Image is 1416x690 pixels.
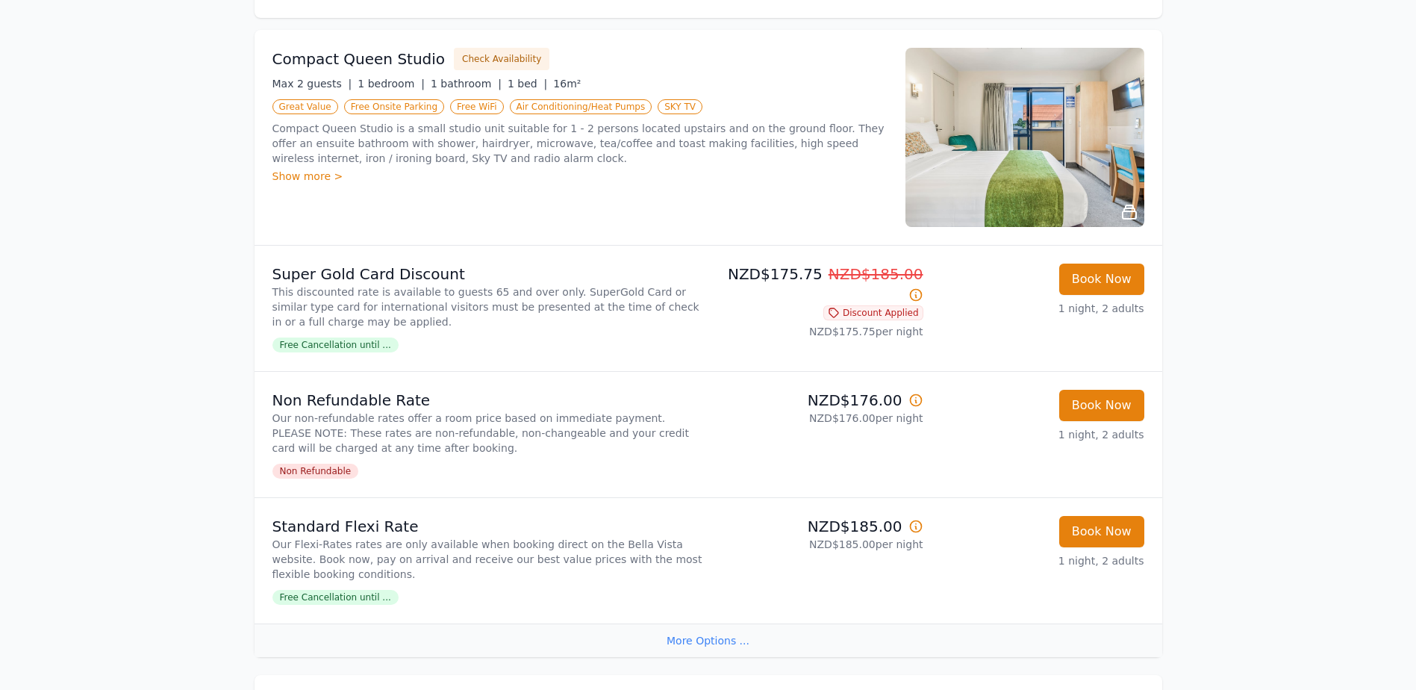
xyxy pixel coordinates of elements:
h3: Compact Queen Studio [272,49,446,69]
div: Show more > [272,169,888,184]
p: Super Gold Card Discount [272,264,702,285]
span: Free Cancellation until ... [272,338,399,352]
p: Standard Flexi Rate [272,516,702,537]
span: Air Conditioning/Heat Pumps [510,99,652,114]
span: 1 bathroom | [431,78,502,90]
span: Discount Applied [823,305,923,320]
p: NZD$175.75 per night [714,324,923,339]
span: 1 bedroom | [358,78,425,90]
span: Free Cancellation until ... [272,590,399,605]
p: Non Refundable Rate [272,390,702,411]
p: Compact Queen Studio is a small studio unit suitable for 1 - 2 persons located upstairs and on th... [272,121,888,166]
p: NZD$185.00 per night [714,537,923,552]
span: 1 bed | [508,78,547,90]
span: SKY TV [658,99,702,114]
p: NZD$176.00 [714,390,923,411]
span: Free Onsite Parking [344,99,444,114]
span: Max 2 guests | [272,78,352,90]
p: This discounted rate is available to guests 65 and over only. SuperGold Card or similar type card... [272,285,702,329]
button: Book Now [1059,390,1144,421]
span: NZD$185.00 [829,265,923,283]
p: NZD$175.75 [714,264,923,305]
span: Free WiFi [450,99,504,114]
p: NZD$176.00 per night [714,411,923,426]
span: Great Value [272,99,338,114]
p: 1 night, 2 adults [935,427,1144,442]
p: Our Flexi-Rates rates are only available when booking direct on the Bella Vista website. Book now... [272,537,702,582]
button: Check Availability [454,48,549,70]
p: Our non-refundable rates offer a room price based on immediate payment. PLEASE NOTE: These rates ... [272,411,702,456]
p: 1 night, 2 adults [935,301,1144,316]
button: Book Now [1059,516,1144,547]
span: 16m² [553,78,581,90]
div: More Options ... [255,624,1162,657]
button: Book Now [1059,264,1144,295]
p: NZD$185.00 [714,516,923,537]
span: Non Refundable [272,464,359,479]
p: 1 night, 2 adults [935,553,1144,568]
